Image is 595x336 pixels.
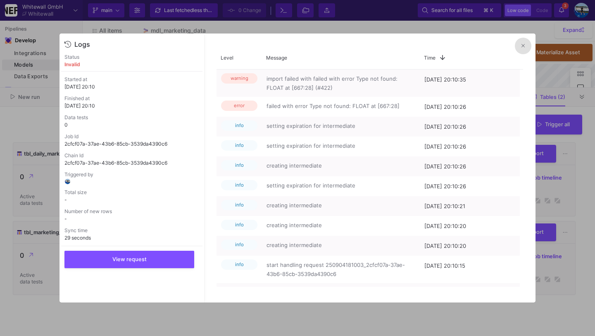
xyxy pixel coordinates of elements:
[267,121,415,130] span: setting expiration for intermediate
[64,208,199,215] p: Number of new rows
[420,236,523,256] div: [DATE] 20:10:20
[112,256,147,262] span: View request
[221,101,257,111] span: error
[267,221,415,230] span: creating intermediate
[74,40,90,48] div: Logs
[221,259,257,270] span: info
[64,227,199,234] p: Sync time
[64,152,199,159] p: Chain Id
[420,137,523,156] div: [DATE] 20:10:26
[64,61,80,68] p: invalid
[64,76,199,83] p: Started at
[267,101,415,110] span: failed with error Type not found: FLOAT at [667:28]
[221,120,257,131] span: info
[64,114,199,121] p: Data tests
[64,95,199,102] p: Finished at
[221,240,257,250] span: info
[64,53,80,61] p: Status
[64,196,199,204] p: -
[420,117,523,137] div: [DATE] 20:10:26
[420,196,523,216] div: [DATE] 20:10:21
[221,140,257,151] span: info
[64,178,71,185] img: AEdFTp4_RXFoBzJxSaYPMZp7Iyigz82078j9C0hFtL5t=s96-c
[221,73,257,84] span: warning
[64,189,199,196] p: Total size
[424,55,436,61] span: Time
[64,121,199,129] p: 0
[64,102,199,110] p: [DATE] 20:10
[64,140,199,148] p: 2cfcf07a-37ae-43b6-85cb-3539da4390c6
[420,256,523,283] div: [DATE] 20:10:15
[221,180,257,190] span: info
[420,176,523,196] div: [DATE] 20:10:26
[64,251,194,268] button: View request
[267,181,415,190] span: setting expiration for intermediate
[221,220,257,230] span: info
[64,171,199,178] p: Triggered by
[420,70,523,97] div: [DATE] 20:10:35
[420,283,523,303] div: [DATE] 20:10:15
[221,160,257,170] span: info
[64,159,199,167] p: 2cfcf07a-37ae-43b6-85cb-3539da4390c6
[221,200,257,210] span: info
[64,215,199,223] p: -
[420,156,523,176] div: [DATE] 20:10:26
[267,141,415,150] span: setting expiration for intermediate
[221,55,233,61] span: Level
[420,216,523,236] div: [DATE] 20:10:20
[64,133,199,140] p: Job Id
[267,201,415,210] span: creating intermediate
[64,234,199,242] p: 29 seconds
[420,97,523,117] div: [DATE] 20:10:26
[267,260,415,278] span: start handling request 250904181003_2cfcf07a-37ae-43b6-85cb-3539da4390c6
[266,55,287,61] span: Message
[64,83,199,91] p: [DATE] 20:10
[267,240,415,250] span: creating intermediate
[267,74,415,92] span: import failed with failed with error Type not found: FLOAT at [667:28] (#422)
[267,161,415,170] span: creating intermediate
